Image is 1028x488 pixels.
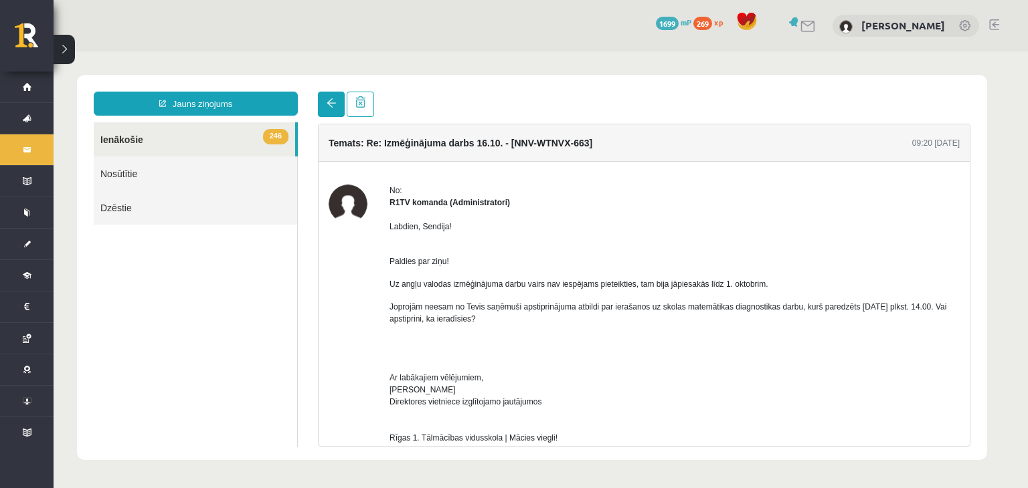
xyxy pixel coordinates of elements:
p: Joprojām neesam no Tevis saņēmuši apstiprinājuma atbildi par ierašanos uz skolas matemātikas diag... [336,249,906,297]
a: 269 xp [693,17,730,27]
span: 1699 [656,17,679,30]
span: mP [681,17,691,27]
div: 09:20 [DATE] [859,86,906,98]
span: 246 [209,78,235,93]
a: 1699 mP [656,17,691,27]
a: Nosūtītie [40,105,244,139]
img: Sendija Zeltmate [839,20,853,33]
strong: R1TV komanda (Administratori) [336,146,456,156]
span: 269 [693,17,712,30]
div: No: [336,133,906,145]
p: Uz angļu valodas izmēģinājuma darbu vairs nav iespējams pieteikties, tam bija jāpiesakās līdz 1. ... [336,227,906,239]
img: R1TV komanda [275,133,314,172]
a: Dzēstie [40,139,244,173]
p: Paldies par ziņu! [336,204,906,216]
a: Jauns ziņojums [40,40,244,64]
span: xp [714,17,723,27]
a: [PERSON_NAME] [861,19,945,32]
p: Labdien, Sendija! [336,169,906,193]
a: Rīgas 1. Tālmācības vidusskola [15,23,54,57]
a: 246Ienākošie [40,71,242,105]
h4: Temats: Re: Izmēģinājuma darbs 16.10. - [NNV-WTNVX-663] [275,86,539,97]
